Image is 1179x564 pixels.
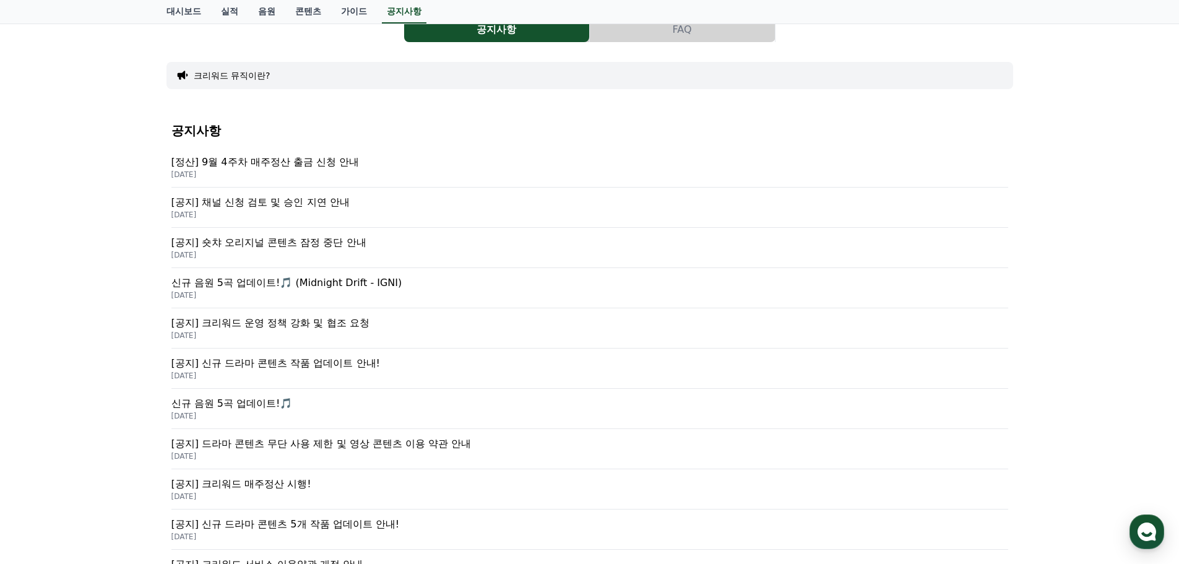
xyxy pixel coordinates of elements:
a: [공지] 신규 드라마 콘텐츠 5개 작품 업데이트 안내! [DATE] [171,510,1008,550]
span: 대화 [113,412,128,422]
a: 신규 음원 5곡 업데이트!🎵 (Midnight Drift - IGNI) [DATE] [171,268,1008,308]
p: [DATE] [171,451,1008,461]
span: 홈 [39,411,46,421]
a: [공지] 숏챠 오리지널 콘텐츠 잠정 중단 안내 [DATE] [171,228,1008,268]
button: 크리워드 뮤직이란? [194,69,270,82]
p: 신규 음원 5곡 업데이트!🎵 (Midnight Drift - IGNI) [171,275,1008,290]
p: [공지] 숏챠 오리지널 콘텐츠 잠정 중단 안내 [171,235,1008,250]
h4: 공지사항 [171,124,1008,137]
p: [DATE] [171,170,1008,180]
p: [공지] 신규 드라마 콘텐츠 5개 작품 업데이트 안내! [171,517,1008,532]
p: [공지] 드라마 콘텐츠 무단 사용 제한 및 영상 콘텐츠 이용 약관 안내 [171,436,1008,451]
p: [DATE] [171,532,1008,542]
p: [DATE] [171,492,1008,501]
p: [DATE] [171,371,1008,381]
button: FAQ [590,17,775,42]
a: [공지] 채널 신청 검토 및 승인 지연 안내 [DATE] [171,188,1008,228]
p: [공지] 신규 드라마 콘텐츠 작품 업데이트 안내! [171,356,1008,371]
a: 공지사항 [404,17,590,42]
a: [공지] 크리워드 운영 정책 강화 및 협조 요청 [DATE] [171,308,1008,349]
p: [공지] 채널 신청 검토 및 승인 지연 안내 [171,195,1008,210]
a: [정산] 9월 4주차 매주정산 출금 신청 안내 [DATE] [171,147,1008,188]
p: [공지] 크리워드 운영 정책 강화 및 협조 요청 [171,316,1008,331]
p: [정산] 9월 4주차 매주정산 출금 신청 안내 [171,155,1008,170]
a: 대화 [82,393,160,423]
a: [공지] 신규 드라마 콘텐츠 작품 업데이트 안내! [DATE] [171,349,1008,389]
p: [DATE] [171,210,1008,220]
p: [DATE] [171,411,1008,421]
a: FAQ [590,17,775,42]
p: [공지] 크리워드 매주정산 시행! [171,477,1008,492]
a: [공지] 크리워드 매주정산 시행! [DATE] [171,469,1008,510]
a: 신규 음원 5곡 업데이트!🎵 [DATE] [171,389,1008,429]
a: 홈 [4,393,82,423]
a: [공지] 드라마 콘텐츠 무단 사용 제한 및 영상 콘텐츠 이용 약관 안내 [DATE] [171,429,1008,469]
button: 공지사항 [404,17,589,42]
p: [DATE] [171,250,1008,260]
p: [DATE] [171,290,1008,300]
span: 설정 [191,411,206,421]
a: 설정 [160,393,238,423]
p: 신규 음원 5곡 업데이트!🎵 [171,396,1008,411]
p: [DATE] [171,331,1008,341]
